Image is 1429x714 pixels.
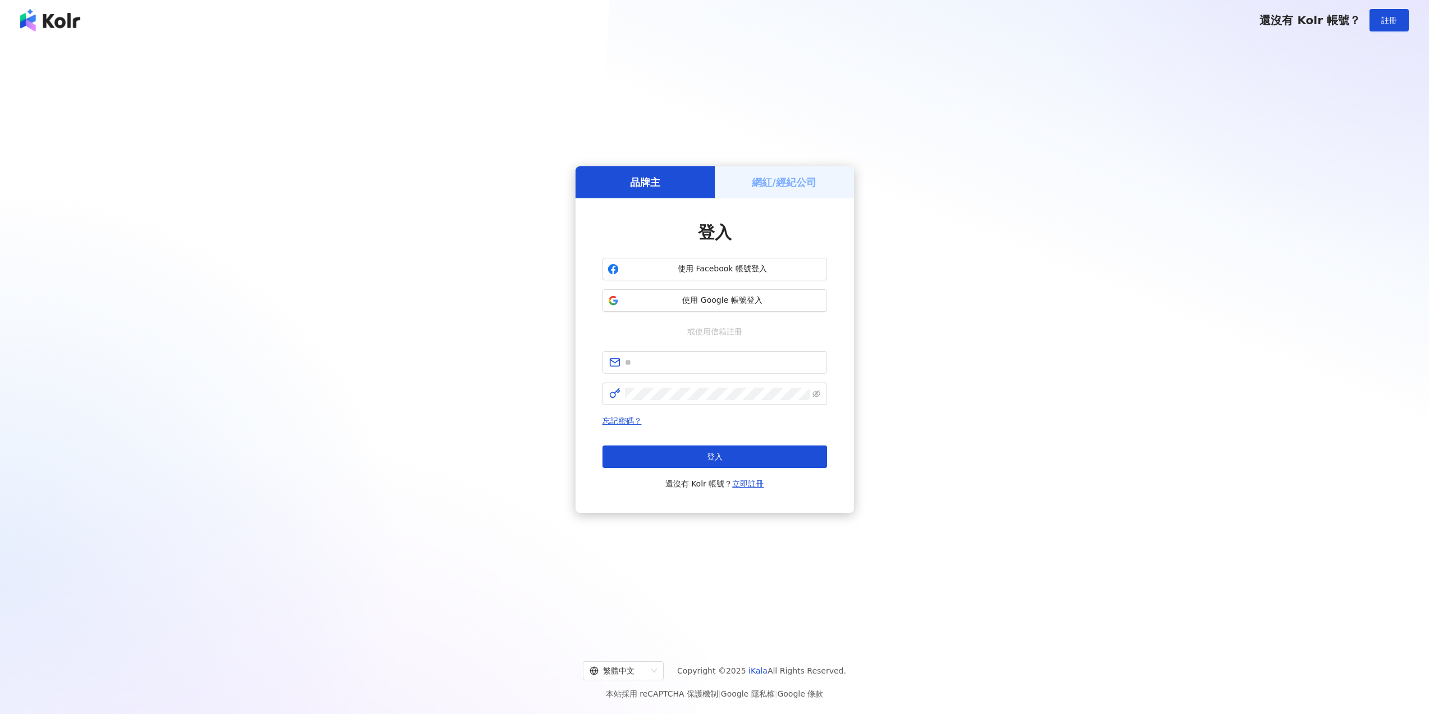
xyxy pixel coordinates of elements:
a: 立即註冊 [732,479,764,488]
span: 登入 [698,222,732,242]
a: Google 隱私權 [721,689,775,698]
a: 忘記密碼？ [602,416,642,425]
h5: 品牌主 [630,175,660,189]
h5: 網紅/經紀公司 [752,175,816,189]
span: 本站採用 reCAPTCHA 保護機制 [606,687,823,701]
button: 使用 Facebook 帳號登入 [602,258,827,280]
span: 登入 [707,452,723,461]
span: 使用 Google 帳號登入 [623,295,822,306]
button: 使用 Google 帳號登入 [602,289,827,312]
span: 使用 Facebook 帳號登入 [623,263,822,275]
span: 還沒有 Kolr 帳號？ [665,477,764,490]
a: iKala [748,666,768,675]
span: eye-invisible [812,390,820,398]
a: Google 條款 [777,689,823,698]
span: | [775,689,778,698]
span: Copyright © 2025 All Rights Reserved. [677,664,846,677]
span: 還沒有 Kolr 帳號？ [1259,13,1360,27]
span: 註冊 [1381,16,1397,25]
div: 繁體中文 [590,662,647,680]
img: logo [20,9,80,31]
span: 或使用信箱註冊 [679,325,750,338]
button: 登入 [602,445,827,468]
button: 註冊 [1369,9,1409,31]
span: | [718,689,721,698]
